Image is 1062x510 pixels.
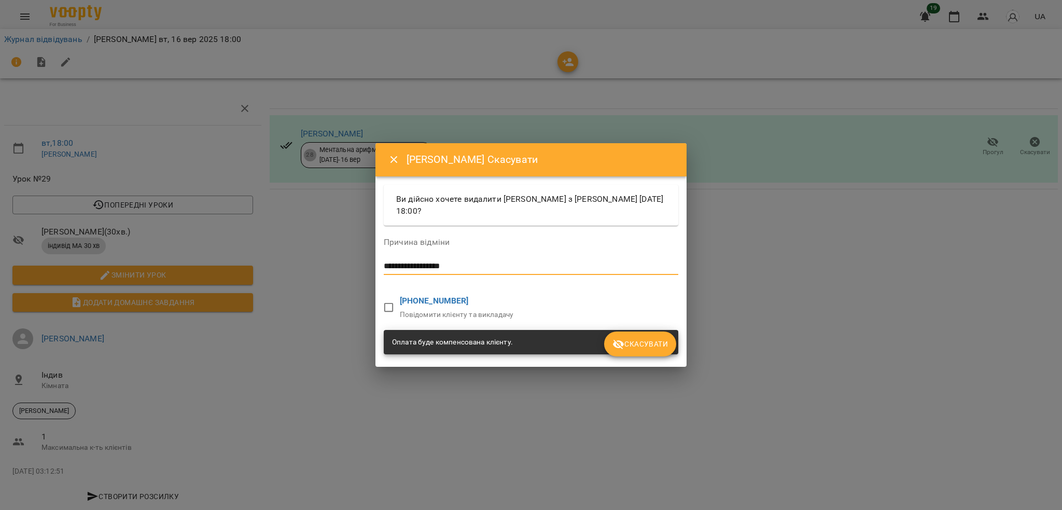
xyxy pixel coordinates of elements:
[407,151,674,168] h6: [PERSON_NAME] Скасувати
[604,332,676,356] button: Скасувати
[384,185,678,226] div: Ви дійсно хочете видалити [PERSON_NAME] з [PERSON_NAME] [DATE] 18:00?
[612,338,668,350] span: Скасувати
[400,310,514,320] p: Повідомити клієнту та викладачу
[382,147,407,172] button: Close
[392,333,513,352] div: Оплата буде компенсована клієнту.
[400,296,469,306] a: [PHONE_NUMBER]
[384,238,678,246] label: Причина відміни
